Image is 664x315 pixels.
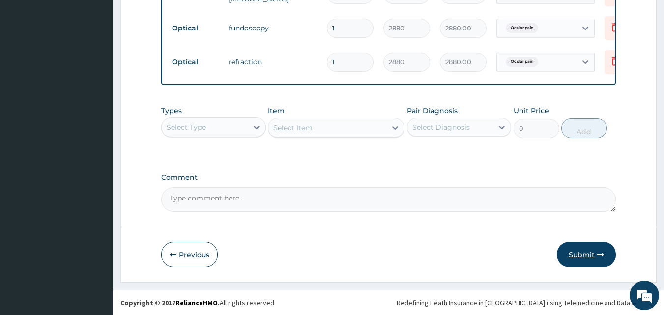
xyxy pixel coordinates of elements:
[514,106,549,115] label: Unit Price
[51,55,165,68] div: Chat with us now
[18,49,40,74] img: d_794563401_company_1708531726252_794563401
[161,242,218,267] button: Previous
[167,53,224,71] td: Optical
[412,122,470,132] div: Select Diagnosis
[161,173,616,182] label: Comment
[120,298,220,307] strong: Copyright © 2017 .
[506,57,538,67] span: Ocular pain
[175,298,218,307] a: RelianceHMO
[268,106,285,115] label: Item
[224,18,322,38] td: fundoscopy
[167,122,206,132] div: Select Type
[397,298,657,308] div: Redefining Heath Insurance in [GEOGRAPHIC_DATA] using Telemedicine and Data Science!
[57,95,136,194] span: We're online!
[506,23,538,33] span: Ocular pain
[5,210,187,245] textarea: Type your message and hit 'Enter'
[557,242,616,267] button: Submit
[113,290,664,315] footer: All rights reserved.
[407,106,458,115] label: Pair Diagnosis
[167,19,224,37] td: Optical
[161,107,182,115] label: Types
[561,118,607,138] button: Add
[161,5,185,29] div: Minimize live chat window
[224,52,322,72] td: refraction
